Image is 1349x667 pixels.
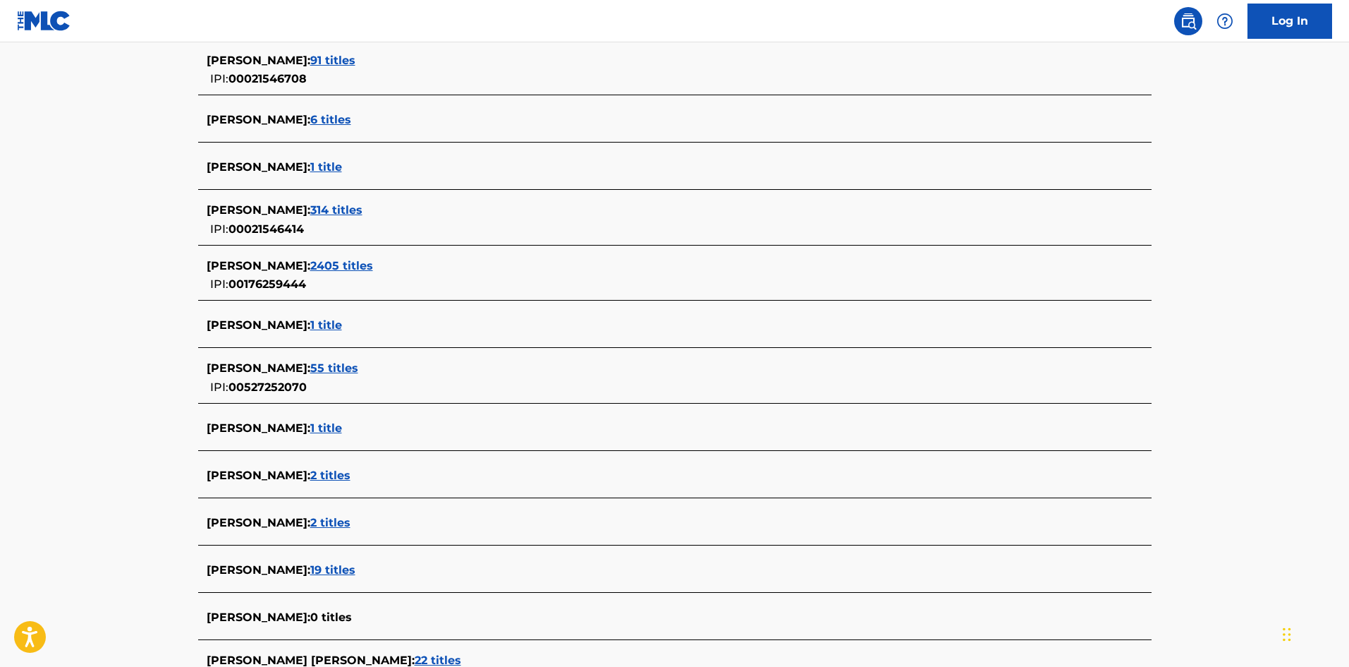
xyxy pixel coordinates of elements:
span: [PERSON_NAME] : [207,563,310,577]
span: 1 title [310,421,342,435]
span: 6 titles [310,113,351,126]
span: 19 titles [310,563,355,577]
span: 91 titles [310,54,355,67]
span: [PERSON_NAME] : [207,516,310,529]
div: Help [1211,7,1239,35]
span: [PERSON_NAME] : [207,54,310,67]
span: 314 titles [310,203,362,217]
span: 2 titles [310,469,350,482]
span: IPI: [210,277,228,291]
img: MLC Logo [17,11,71,31]
span: 00176259444 [228,277,306,291]
img: help [1216,13,1233,30]
span: 2405 titles [310,259,373,272]
span: [PERSON_NAME] : [207,259,310,272]
span: IPI: [210,72,228,85]
span: 1 title [310,160,342,174]
span: 00527252070 [228,380,307,394]
span: 00021546414 [228,222,304,236]
span: [PERSON_NAME] : [207,160,310,174]
span: IPI: [210,380,228,394]
a: Log In [1247,4,1332,39]
span: [PERSON_NAME] : [207,469,310,482]
div: Widget de chat [1278,599,1349,667]
span: 2 titles [310,516,350,529]
span: 22 titles [415,654,461,667]
span: [PERSON_NAME] : [207,361,310,375]
img: search [1180,13,1197,30]
iframe: Chat Widget [1278,599,1349,667]
div: Arrastrar [1283,613,1291,656]
span: [PERSON_NAME] : [207,203,310,217]
span: 00021546708 [228,72,307,85]
a: Public Search [1174,7,1202,35]
span: 1 title [310,318,342,332]
span: [PERSON_NAME] : [207,421,310,435]
span: [PERSON_NAME] : [207,318,310,332]
span: 0 titles [310,611,352,624]
span: [PERSON_NAME] [PERSON_NAME] : [207,654,415,667]
span: IPI: [210,222,228,236]
span: [PERSON_NAME] : [207,113,310,126]
span: [PERSON_NAME] : [207,611,310,624]
span: 55 titles [310,361,358,375]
